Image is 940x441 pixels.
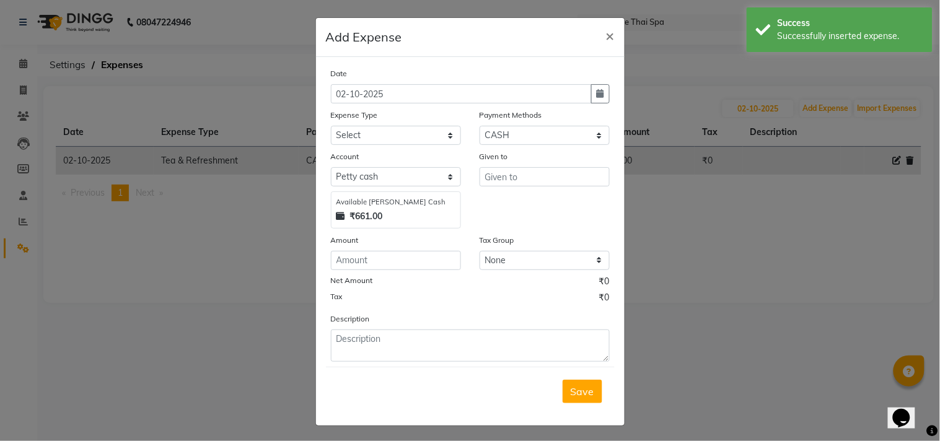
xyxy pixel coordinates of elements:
[888,391,928,429] iframe: chat widget
[331,251,461,270] input: Amount
[596,18,625,53] button: Close
[599,275,610,291] span: ₹0
[331,275,373,286] label: Net Amount
[331,291,343,302] label: Tax
[480,151,508,162] label: Given to
[778,30,923,43] div: Successfully inserted expense.
[350,210,383,223] strong: ₹661.00
[336,197,455,207] div: Available [PERSON_NAME] Cash
[778,17,923,30] div: Success
[571,385,594,398] span: Save
[480,235,514,246] label: Tax Group
[480,110,542,121] label: Payment Methods
[331,151,359,162] label: Account
[606,26,615,45] span: ×
[326,28,402,46] h5: Add Expense
[563,380,602,403] button: Save
[331,235,359,246] label: Amount
[331,68,348,79] label: Date
[331,110,378,121] label: Expense Type
[599,291,610,307] span: ₹0
[480,167,610,186] input: Given to
[331,313,370,325] label: Description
